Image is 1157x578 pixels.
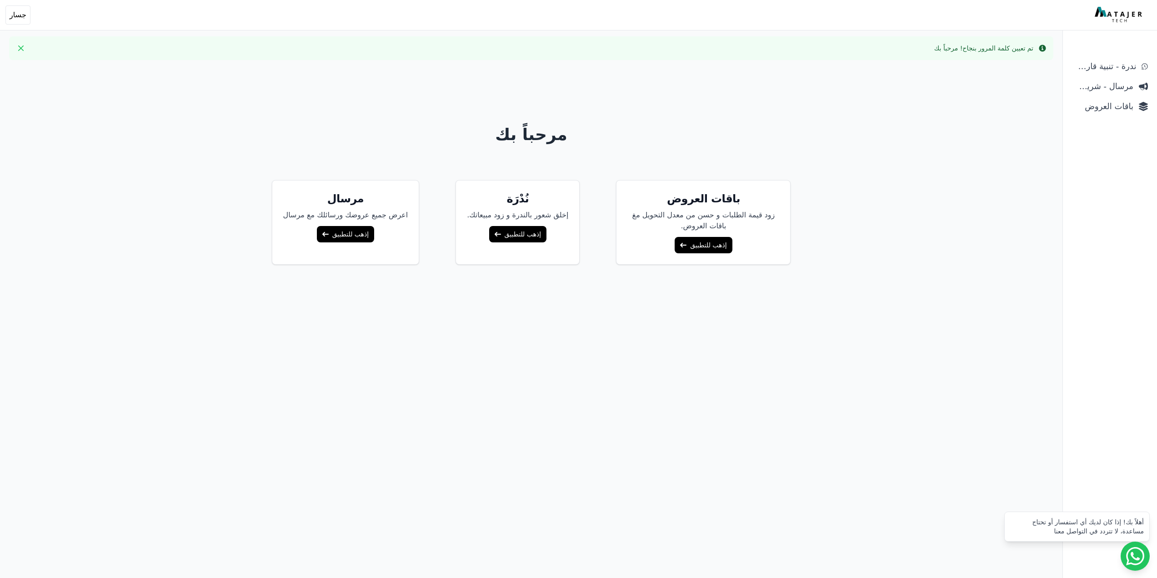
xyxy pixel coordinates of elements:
[934,44,1033,53] div: تم تعيين كلمة المرور بنجاح! مرحباً بك
[467,210,568,221] p: إخلق شعور بالندرة و زود مبيعاتك.
[1072,60,1136,73] span: ندرة - تنبية قارب علي النفاذ
[283,191,408,206] h5: مرسال
[627,210,779,231] p: زود قيمة الطلبات و حسن من معدل التحويل مغ باقات العروض.
[5,5,30,25] button: جسار
[1010,518,1144,536] div: أهلاً بك! إذا كان لديك أي استفسار أو تحتاج مساعدة، لا تتردد في التواصل معنا
[467,191,568,206] h5: نُدْرَة
[283,210,408,221] p: اعرض جميع عروضك ورسائلك مع مرسال
[489,226,546,242] a: إذهب للتطبيق
[1072,100,1133,113] span: باقات العروض
[675,237,732,253] a: إذهب للتطبيق
[1072,80,1133,93] span: مرسال - شريط دعاية
[627,191,779,206] h5: باقات العروض
[10,10,26,20] span: جسار
[1095,7,1144,23] img: MatajerTech Logo
[317,226,374,242] a: إذهب للتطبيق
[182,126,881,144] h1: مرحباً بك
[14,41,28,55] button: Close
